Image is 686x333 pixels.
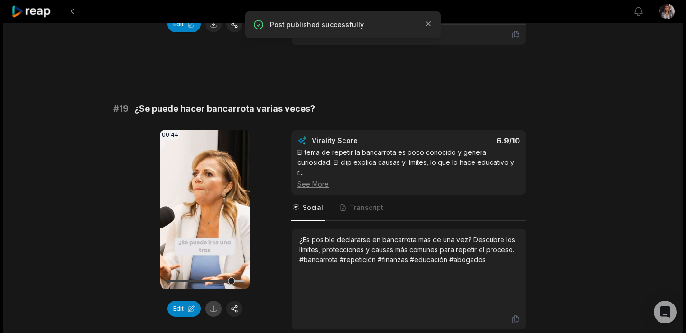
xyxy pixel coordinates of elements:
span: ¿Se puede hacer bancarrota varias veces? [134,102,315,115]
span: Social [303,203,323,212]
button: Edit [167,16,201,32]
nav: Tabs [291,195,526,221]
span: # 19 [113,102,129,115]
div: See More [297,179,520,189]
video: Your browser does not support mp4 format. [160,130,250,289]
div: El tema de repetir la bancarrota es poco conocido y genera curiosidad. El clip explica causas y l... [297,147,520,189]
div: 6.9 /10 [418,136,520,145]
span: Transcript [350,203,383,212]
div: Virality Score [312,136,414,145]
div: ¿Es posible declararse en bancarrota más de una vez? Descubre los límites, protecciones y causas ... [299,235,518,265]
button: Edit [167,301,201,317]
div: Open Intercom Messenger [654,301,677,323]
p: Post published successfully [270,20,416,29]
